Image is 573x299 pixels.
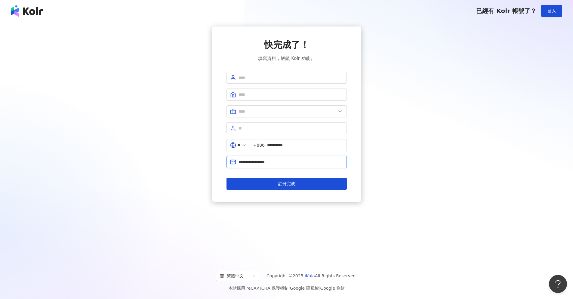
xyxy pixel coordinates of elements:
[258,55,315,62] span: 填寫資料，解鎖 Kolr 功能。
[288,286,290,291] span: |
[320,286,345,291] a: Google 條款
[266,272,357,279] span: Copyright © 2025 All Rights Reserved.
[305,273,315,278] a: iKala
[541,5,562,17] button: 登入
[290,286,319,291] a: Google 隱私權
[226,178,347,190] button: 註冊完成
[264,39,309,51] span: 快完成了！
[476,7,536,14] span: 已經有 Kolr 帳號了？
[319,286,320,291] span: |
[11,5,43,17] img: logo
[547,8,556,13] span: 登入
[278,181,295,186] span: 註冊完成
[220,271,250,281] div: 繁體中文
[228,285,345,292] span: 本站採用 reCAPTCHA 保護機制
[549,275,567,293] iframe: Help Scout Beacon - Open
[253,142,265,148] span: +886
